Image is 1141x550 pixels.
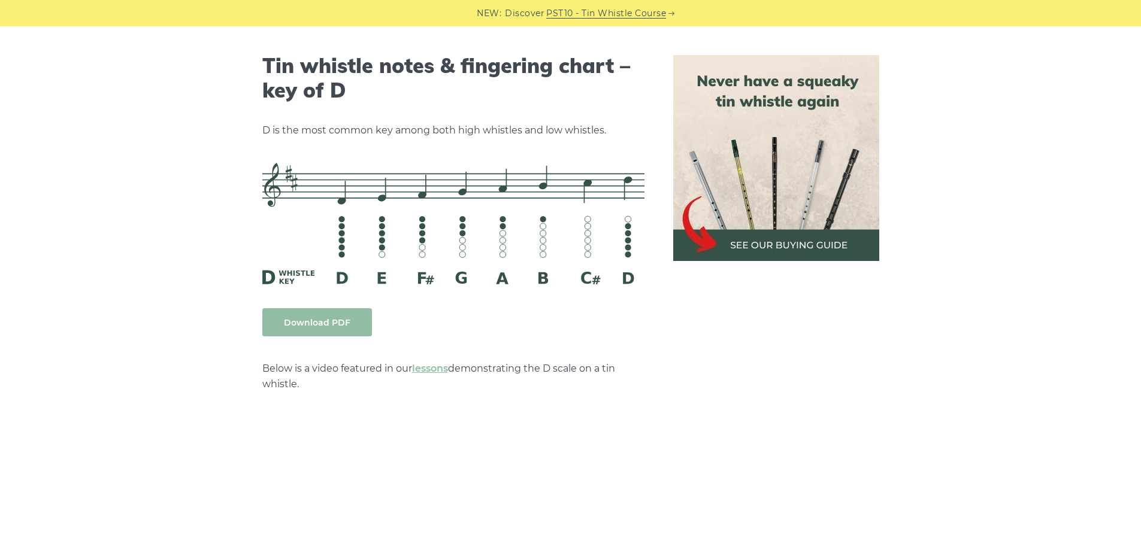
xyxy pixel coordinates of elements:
[262,163,644,284] img: D Whistle Fingering Chart And Notes
[262,123,644,138] p: D is the most common key among both high whistles and low whistles.
[673,55,879,261] img: tin whistle buying guide
[262,54,644,103] h2: Tin whistle notes & fingering chart – key of D
[262,308,372,336] a: Download PDF
[412,363,448,374] a: lessons
[477,7,501,20] span: NEW:
[262,361,644,392] p: Below is a video featured in our demonstrating the D scale on a tin whistle.
[505,7,544,20] span: Discover
[546,7,666,20] a: PST10 - Tin Whistle Course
